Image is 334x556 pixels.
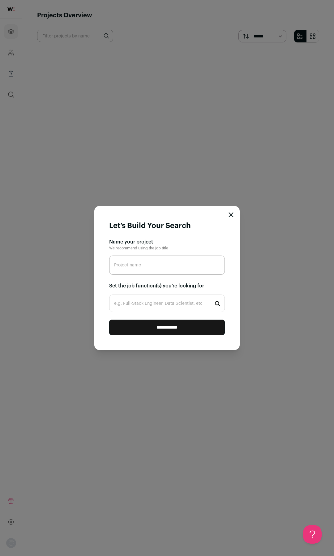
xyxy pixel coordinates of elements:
[109,221,191,231] h1: Let’s Build Your Search
[109,246,168,250] span: We recommend using the job title
[109,295,225,312] input: Start typing...
[109,238,225,246] h2: Name your project
[229,212,233,217] button: Close modal
[303,525,322,544] iframe: Help Scout Beacon - Open
[109,282,225,290] h2: Set the job function(s) you’re looking for
[109,256,225,275] input: Project name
